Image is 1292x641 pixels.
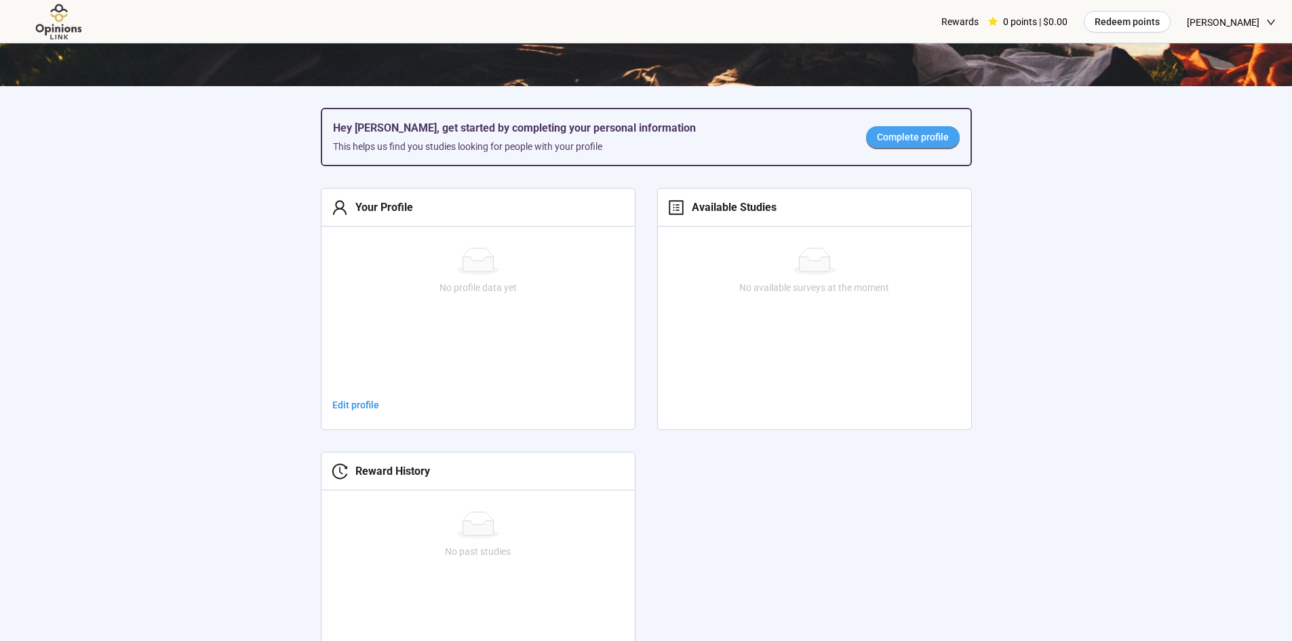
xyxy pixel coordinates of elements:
h5: Hey [PERSON_NAME], get started by completing your personal information [333,120,844,136]
span: Redeem points [1095,14,1160,29]
span: history [332,463,348,480]
span: [PERSON_NAME] [1187,1,1259,44]
div: Available Studies [684,199,777,216]
span: Complete profile [877,130,949,144]
span: user [332,199,348,216]
span: Edit profile [332,397,379,412]
span: profile [668,199,684,216]
span: down [1266,18,1276,27]
div: No past studies [327,544,629,559]
div: No available surveys at the moment [663,280,966,295]
div: This helps us find you studies looking for people with your profile [333,139,844,154]
span: star [988,17,998,26]
button: Redeem points [1084,11,1171,33]
div: Reward History [348,463,430,480]
div: Your Profile [348,199,413,216]
a: Complete profile [866,126,960,148]
a: Edit profile [321,394,390,416]
div: No profile data yet [327,280,629,295]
